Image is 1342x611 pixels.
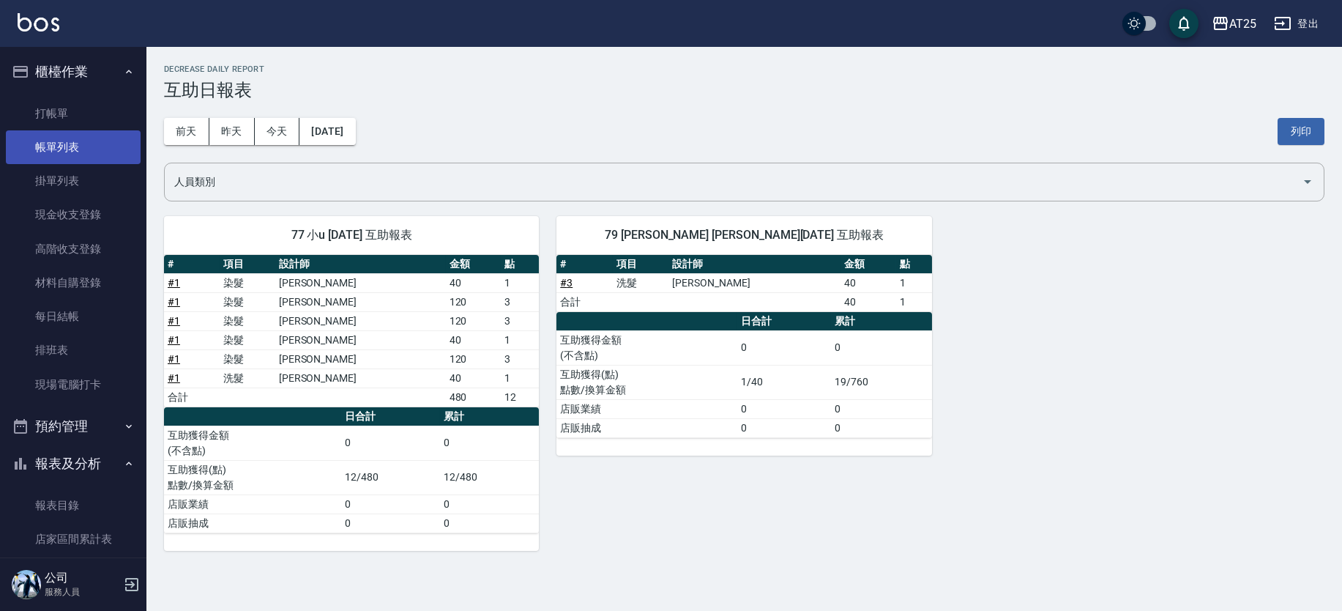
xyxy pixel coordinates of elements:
[6,368,141,401] a: 現場電腦打卡
[556,399,737,418] td: 店販業績
[341,460,440,495] td: 12/480
[556,255,931,312] table: a dense table
[168,334,180,346] a: #1
[6,266,141,300] a: 材料自購登錄
[440,514,539,533] td: 0
[341,514,440,533] td: 0
[613,273,668,292] td: 洗髮
[6,445,141,483] button: 報表及分析
[440,495,539,514] td: 0
[164,64,1324,74] h2: Decrease Daily Report
[446,369,502,388] td: 40
[209,118,255,145] button: 昨天
[164,255,539,407] table: a dense table
[840,292,896,311] td: 40
[171,169,1296,195] input: 人員名稱
[341,426,440,460] td: 0
[6,556,141,590] a: 店家日報表
[668,255,840,274] th: 設計師
[6,164,141,198] a: 掛單列表
[446,349,502,369] td: 120
[220,273,275,292] td: 染髮
[164,80,1324,100] h3: 互助日報表
[737,330,831,365] td: 0
[446,292,502,311] td: 120
[220,311,275,330] td: 染髮
[18,13,59,32] img: Logo
[831,312,932,331] th: 累計
[668,273,840,292] td: [PERSON_NAME]
[840,273,896,292] td: 40
[501,255,539,274] th: 點
[440,460,539,495] td: 12/480
[275,349,446,369] td: [PERSON_NAME]
[168,315,180,327] a: #1
[6,489,141,522] a: 報表目錄
[12,570,41,599] img: Person
[556,365,737,399] td: 互助獲得(點) 點數/換算金額
[6,198,141,232] a: 現金收支登錄
[220,292,275,311] td: 染髮
[164,255,220,274] th: #
[220,255,275,274] th: 項目
[501,311,539,330] td: 3
[737,365,831,399] td: 1/40
[45,585,119,599] p: 服務人員
[501,273,539,292] td: 1
[341,495,440,514] td: 0
[737,399,831,418] td: 0
[164,407,539,533] table: a dense table
[164,514,341,533] td: 店販抽成
[613,255,668,274] th: 項目
[6,333,141,367] a: 排班表
[164,118,209,145] button: 前天
[164,388,220,407] td: 合計
[501,388,539,407] td: 12
[556,255,612,274] th: #
[574,228,914,242] span: 79 [PERSON_NAME] [PERSON_NAME][DATE] 互助報表
[831,365,932,399] td: 19/760
[840,255,896,274] th: 金額
[446,330,502,349] td: 40
[440,407,539,426] th: 累計
[6,300,141,333] a: 每日結帳
[275,330,446,349] td: [PERSON_NAME]
[168,372,180,384] a: #1
[896,292,931,311] td: 1
[255,118,300,145] button: 今天
[1229,15,1256,33] div: AT25
[6,53,141,91] button: 櫃檯作業
[556,292,612,311] td: 合計
[1169,9,1199,38] button: save
[182,228,521,242] span: 77 小u [DATE] 互助報表
[831,418,932,437] td: 0
[1268,10,1324,37] button: 登出
[737,418,831,437] td: 0
[440,426,539,460] td: 0
[220,330,275,349] td: 染髮
[831,399,932,418] td: 0
[556,330,737,365] td: 互助獲得金額 (不含點)
[501,349,539,369] td: 3
[275,369,446,388] td: [PERSON_NAME]
[896,273,931,292] td: 1
[6,522,141,556] a: 店家區間累計表
[556,418,737,437] td: 店販抽成
[556,312,931,438] table: a dense table
[446,273,502,292] td: 40
[501,369,539,388] td: 1
[737,312,831,331] th: 日合計
[896,255,931,274] th: 點
[275,273,446,292] td: [PERSON_NAME]
[1278,118,1324,145] button: 列印
[45,571,119,585] h5: 公司
[299,118,355,145] button: [DATE]
[6,130,141,164] a: 帳單列表
[501,330,539,349] td: 1
[168,353,180,365] a: #1
[6,97,141,130] a: 打帳單
[168,296,180,308] a: #1
[341,407,440,426] th: 日合計
[6,232,141,266] a: 高階收支登錄
[164,426,341,460] td: 互助獲得金額 (不含點)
